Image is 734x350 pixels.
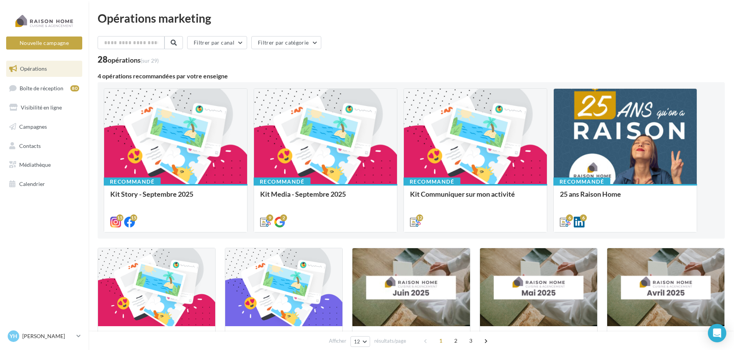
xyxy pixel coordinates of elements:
[5,100,84,116] a: Visibilité en ligne
[450,335,462,347] span: 2
[10,332,17,340] span: YH
[553,177,610,186] div: Recommandé
[5,138,84,154] a: Contacts
[566,214,573,221] div: 6
[580,214,587,221] div: 6
[19,123,47,130] span: Campagnes
[465,335,477,347] span: 3
[280,214,287,221] div: 2
[251,36,321,49] button: Filtrer par catégorie
[5,61,84,77] a: Opérations
[350,336,370,347] button: 12
[19,161,51,168] span: Médiathèque
[435,335,447,347] span: 1
[410,190,515,198] span: Kit Communiquer sur mon activité
[141,57,159,64] span: (sur 29)
[98,55,159,64] div: 28
[416,214,423,221] div: 12
[19,181,45,187] span: Calendrier
[20,85,63,91] span: Boîte de réception
[20,65,47,72] span: Opérations
[98,73,725,79] div: 4 opérations recommandées par votre enseigne
[22,332,73,340] p: [PERSON_NAME]
[254,177,311,186] div: Recommandé
[187,36,247,49] button: Filtrer par canal
[5,176,84,192] a: Calendrier
[108,56,159,63] div: opérations
[110,190,193,198] span: Kit Story - Septembre 2025
[70,85,79,91] div: 80
[6,329,82,343] a: YH [PERSON_NAME]
[104,177,161,186] div: Recommandé
[19,142,41,149] span: Contacts
[708,324,726,342] div: Open Intercom Messenger
[329,337,346,345] span: Afficher
[260,190,346,198] span: Kit Media - Septembre 2025
[130,214,137,221] div: 15
[5,157,84,173] a: Médiathèque
[354,338,360,345] span: 12
[404,177,460,186] div: Recommandé
[560,190,621,198] span: 25 ans Raison Home
[21,104,62,111] span: Visibilité en ligne
[6,36,82,50] button: Nouvelle campagne
[116,214,123,221] div: 15
[266,214,273,221] div: 9
[5,119,84,135] a: Campagnes
[98,12,725,24] div: Opérations marketing
[5,80,84,96] a: Boîte de réception80
[374,337,406,345] span: résultats/page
